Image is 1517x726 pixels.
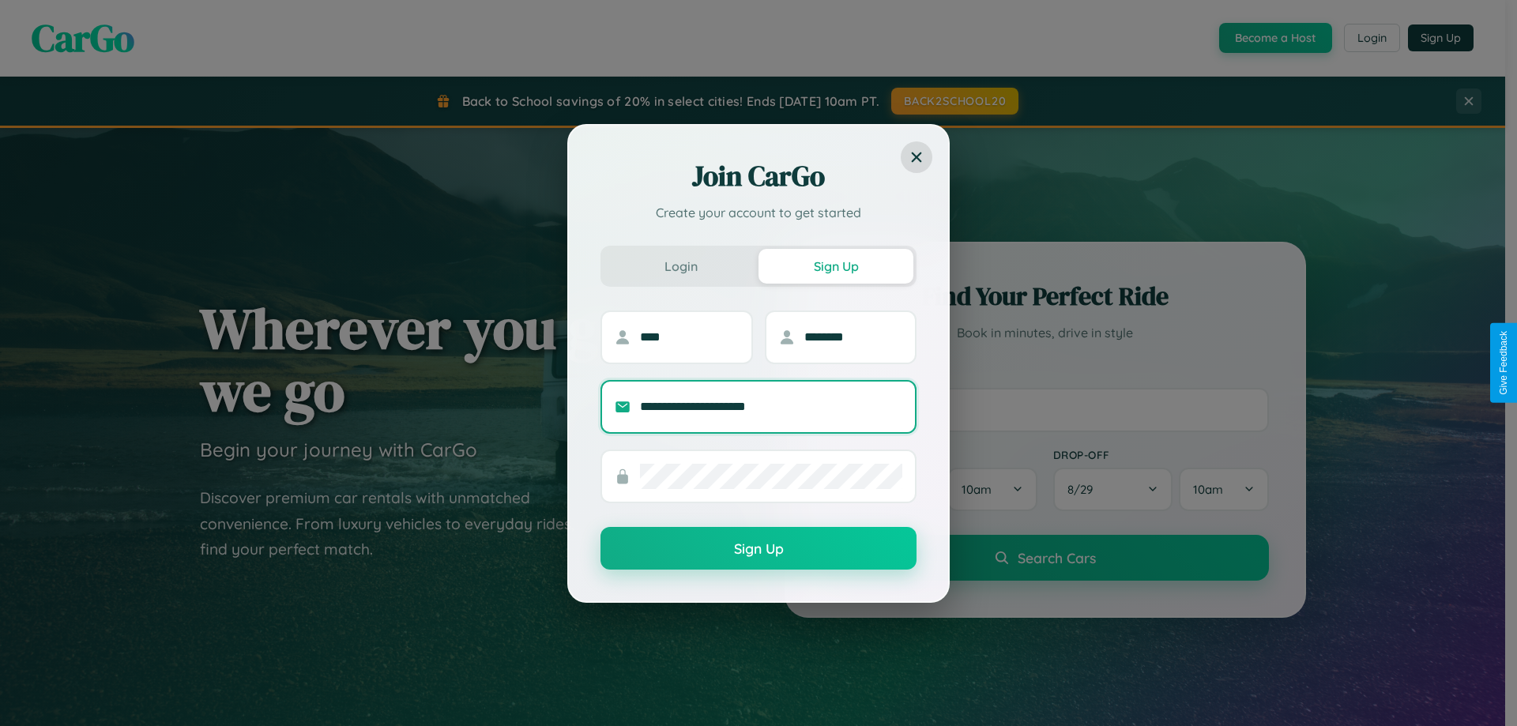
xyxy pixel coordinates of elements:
button: Login [604,249,758,284]
div: Give Feedback [1498,331,1509,395]
p: Create your account to get started [600,203,917,222]
button: Sign Up [600,527,917,570]
h2: Join CarGo [600,157,917,195]
button: Sign Up [758,249,913,284]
